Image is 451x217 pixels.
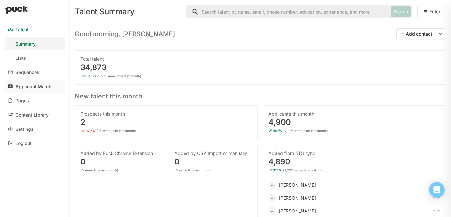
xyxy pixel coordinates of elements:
a: Content Library [5,108,65,121]
div: 16 m [433,196,440,200]
div: Added by CSV Import or manually [175,150,253,157]
div: Settings [15,127,34,132]
a: Talent [5,23,65,36]
a: Pages [5,94,65,107]
div: Summary [15,41,35,47]
a: Applicant Match [5,80,65,93]
div: 119.1% [272,129,282,133]
div: (29,971 same time last month) [95,74,141,78]
div: 4,890 [268,158,440,166]
div: Applicants this month [268,111,440,117]
div: -87.5% [84,129,95,133]
div: 34,873 [80,64,440,71]
button: Filter [417,5,446,18]
div: (2,236 same time last month) [283,129,328,133]
div: (0 same time last month) [175,168,213,172]
div: Added from ATS sync [268,150,440,157]
div: Talent Summary [75,8,181,15]
div: 4,900 [268,119,440,126]
div: Applicant Match [15,84,51,89]
div: Sequences [15,70,39,75]
div: (0 same time last month) [80,168,118,172]
div: Total talent [80,56,440,62]
div: Lists [15,56,26,61]
div: [PERSON_NAME] [279,195,316,201]
div: Log out [15,141,32,146]
div: 117.1% [272,168,282,172]
div: Added by Puck Chrome Extension [80,150,158,157]
div: Pages [15,98,29,104]
div: 16 m [433,209,440,213]
div: Prospects this month [80,111,252,117]
div: 0 [80,158,158,166]
div: Content Library [15,112,49,118]
a: Lists [5,52,65,65]
a: Settings [5,123,65,136]
div: Talent [15,27,29,33]
a: Summary [5,37,65,50]
div: 2 [80,119,252,126]
a: Sequences [5,66,65,79]
h3: Good morning, [PERSON_NAME] [75,30,175,38]
div: [PERSON_NAME] [279,182,316,188]
div: (2,252 same time last month) [283,168,328,172]
div: [PERSON_NAME] [279,208,316,214]
input: Search [186,5,388,18]
div: 16.4% [84,74,94,78]
div: 0 [175,158,253,166]
div: Open Intercom Messenger [429,182,445,198]
div: (16 same time last month) [97,129,136,133]
button: Add contact [397,29,435,39]
h3: New talent this month [75,90,446,100]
